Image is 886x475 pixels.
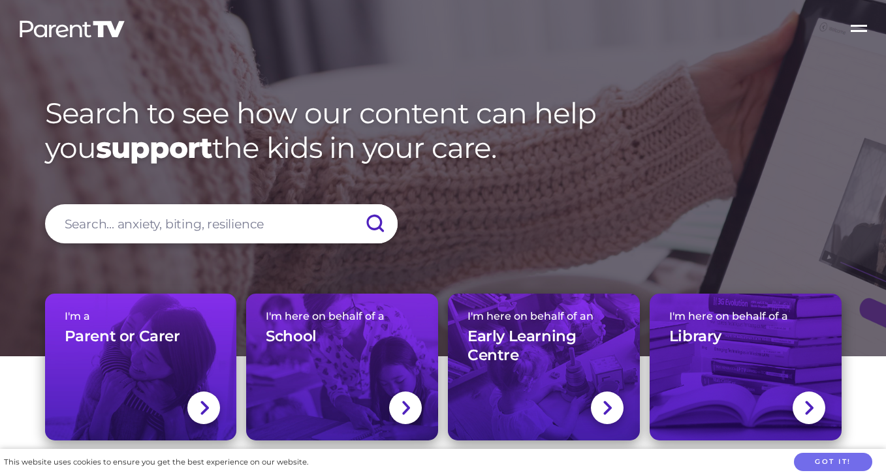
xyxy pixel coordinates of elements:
[401,399,411,416] img: svg+xml;base64,PHN2ZyBlbmFibGUtYmFja2dyb3VuZD0ibmV3IDAgMCAxNC44IDI1LjciIHZpZXdCb3g9IjAgMCAxNC44ID...
[45,96,842,165] h1: Search to see how our content can help you the kids in your care.
[669,327,721,346] h3: Library
[650,294,842,440] a: I'm here on behalf of aLibrary
[467,310,620,322] span: I'm here on behalf of an
[804,399,814,416] img: svg+xml;base64,PHN2ZyBlbmFibGUtYmFja2dyb3VuZD0ibmV3IDAgMCAxNC44IDI1LjciIHZpZXdCb3g9IjAgMCAxNC44ID...
[467,327,620,366] h3: Early Learning Centre
[199,399,209,416] img: svg+xml;base64,PHN2ZyBlbmFibGUtYmFja2dyb3VuZD0ibmV3IDAgMCAxNC44IDI1LjciIHZpZXdCb3g9IjAgMCAxNC44ID...
[266,327,317,346] h3: School
[45,204,398,243] input: Search... anxiety, biting, resilience
[65,310,217,322] span: I'm a
[96,130,212,165] strong: support
[669,310,822,322] span: I'm here on behalf of a
[45,294,237,440] a: I'm aParent or Carer
[602,399,612,416] img: svg+xml;base64,PHN2ZyBlbmFibGUtYmFja2dyb3VuZD0ibmV3IDAgMCAxNC44IDI1LjciIHZpZXdCb3g9IjAgMCAxNC44ID...
[18,20,126,38] img: parenttv-logo-white.4c85aaf.svg
[65,327,180,346] h3: Parent or Carer
[448,294,640,440] a: I'm here on behalf of anEarly Learning Centre
[266,310,419,322] span: I'm here on behalf of a
[246,294,438,440] a: I'm here on behalf of aSchool
[4,455,308,469] div: This website uses cookies to ensure you get the best experience on our website.
[794,453,872,472] button: Got it!
[352,204,398,243] input: Submit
